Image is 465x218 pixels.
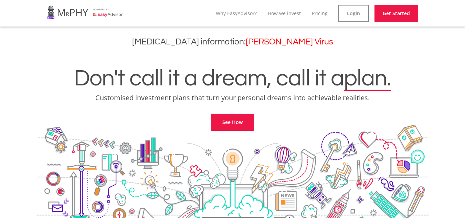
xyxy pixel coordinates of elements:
[268,10,301,17] a: How we invest
[312,10,328,17] a: Pricing
[5,93,460,103] p: Customised investment plans that turn your personal dreams into achievable realities.
[246,38,333,46] a: [PERSON_NAME] Virus
[5,37,460,47] h3: [MEDICAL_DATA] information:
[5,67,460,90] h1: Don't call it a dream, call it a
[374,5,418,22] a: Get Started
[344,67,391,90] span: plan.
[216,10,257,17] a: Why EasyAdvisor?
[338,5,369,22] a: Login
[211,114,254,131] a: See How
